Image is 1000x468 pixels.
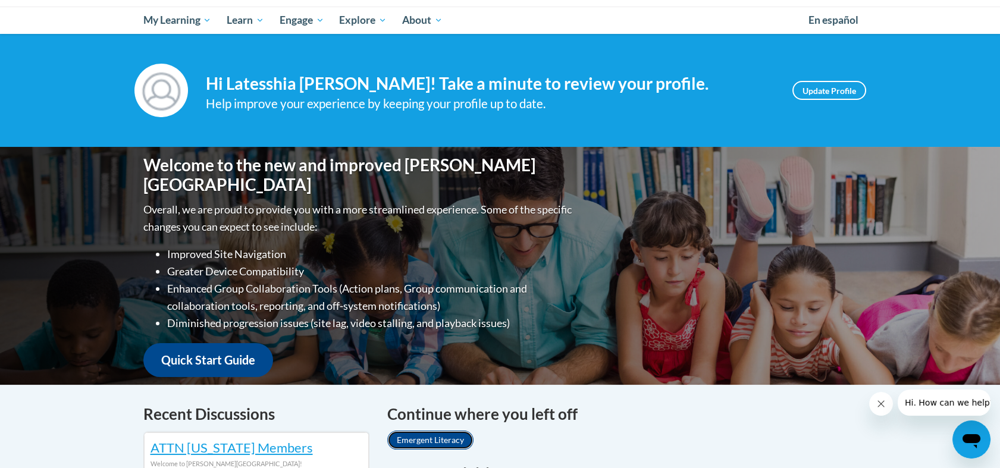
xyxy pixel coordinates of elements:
[952,420,990,458] iframe: Button to launch messaging window
[387,431,474,450] a: Emergent Literacy
[143,403,369,426] h4: Recent Discussions
[206,94,775,114] div: Help improve your experience by keeping your profile up to date.
[136,7,220,34] a: My Learning
[898,390,990,416] iframe: Message from company
[167,280,575,315] li: Enhanced Group Collaboration Tools (Action plans, Group communication and collaboration tools, re...
[143,343,273,377] a: Quick Start Guide
[387,403,857,426] h4: Continue where you left off
[206,74,775,94] h4: Hi Latesshia [PERSON_NAME]! Take a minute to review your profile.
[134,64,188,117] img: Profile Image
[869,392,893,416] iframe: Close message
[402,13,443,27] span: About
[792,81,866,100] a: Update Profile
[219,7,272,34] a: Learn
[331,7,394,34] a: Explore
[143,201,575,235] p: Overall, we are proud to provide you with a more streamlined experience. Some of the specific cha...
[167,246,575,263] li: Improved Site Navigation
[151,439,313,456] a: ATTN [US_STATE] Members
[272,7,332,34] a: Engage
[126,7,875,34] div: Main menu
[143,13,211,27] span: My Learning
[167,315,575,332] li: Diminished progression issues (site lag, video stalling, and playback issues)
[801,8,866,33] a: En español
[339,13,387,27] span: Explore
[143,155,575,195] h1: Welcome to the new and improved [PERSON_NAME][GEOGRAPHIC_DATA]
[394,7,450,34] a: About
[167,263,575,280] li: Greater Device Compatibility
[227,13,264,27] span: Learn
[280,13,324,27] span: Engage
[808,14,858,26] span: En español
[7,8,96,18] span: Hi. How can we help?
